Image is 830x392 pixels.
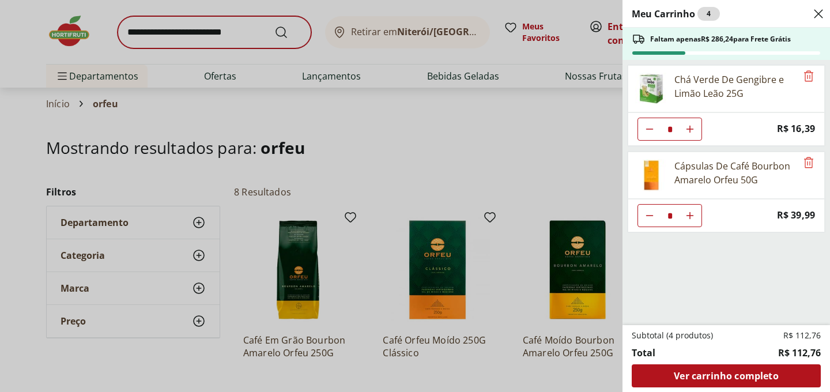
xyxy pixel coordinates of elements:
span: R$ 112,76 [778,346,821,360]
span: Faltam apenas R$ 286,24 para Frete Grátis [650,35,791,44]
div: 4 [697,7,720,21]
button: Diminuir Quantidade [638,204,661,227]
span: R$ 39,99 [777,208,815,223]
span: Ver carrinho completo [674,371,778,380]
input: Quantidade Atual [661,118,678,140]
button: Remove [802,156,816,170]
span: R$ 112,76 [783,330,821,341]
span: Subtotal (4 produtos) [632,330,713,341]
h2: Meu Carrinho [632,7,720,21]
input: Quantidade Atual [661,205,678,227]
span: R$ 16,39 [777,121,815,137]
button: Remove [802,70,816,84]
button: Diminuir Quantidade [638,118,661,141]
button: Aumentar Quantidade [678,204,701,227]
a: Ver carrinho completo [632,364,821,387]
div: Chá Verde De Gengibre e Limão Leão 25G [674,73,797,100]
button: Aumentar Quantidade [678,118,701,141]
div: Cápsulas De Café Bourbon Amarelo Orfeu 50G [674,159,797,187]
img: Principal [635,73,667,105]
span: Total [632,346,655,360]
